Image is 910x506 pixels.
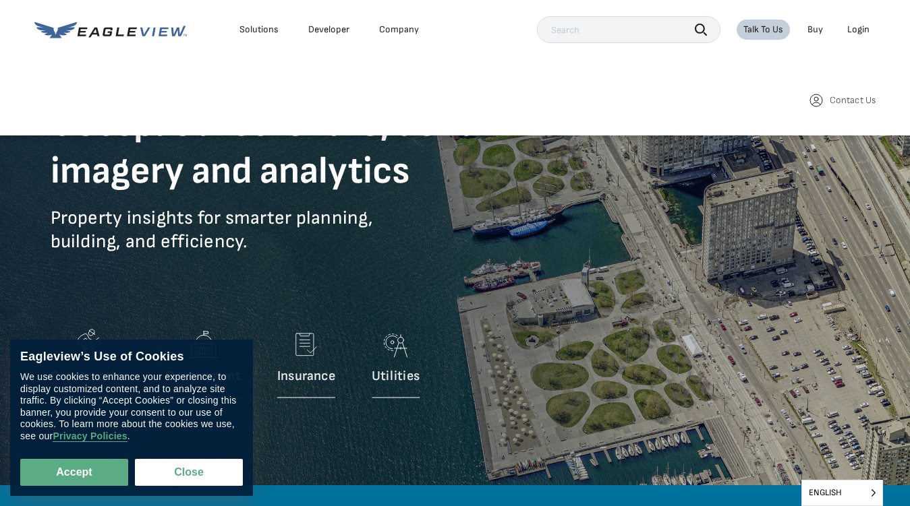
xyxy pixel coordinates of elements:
h1: Geospatial software, aerial imagery and analytics [51,101,536,195]
div: Company [379,24,419,36]
input: Search [537,16,720,43]
button: Close [135,459,243,486]
span: English [802,480,882,505]
a: Construction [51,324,130,405]
a: Developer [308,24,349,36]
p: Property insights for smarter planning, building, and efficiency. [51,206,536,274]
span: Contact Us [830,94,876,106]
div: Solutions [239,24,279,36]
p: Utilities [372,368,420,385]
div: We use cookies to enhance your experience, to display customized content, and to analyze site tra... [20,371,243,442]
p: Insurance [277,368,335,385]
a: Buy [807,24,823,36]
a: Government [166,324,240,405]
div: Eagleview’s Use of Cookies [20,350,243,365]
a: Insurance [277,324,335,405]
div: Login [847,24,870,36]
div: Talk To Us [743,24,783,36]
a: Utilities [372,324,420,405]
button: Accept [20,459,128,486]
aside: Language selected: English [801,480,883,506]
a: Contact Us [808,92,876,108]
a: Privacy Policies [53,431,127,442]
